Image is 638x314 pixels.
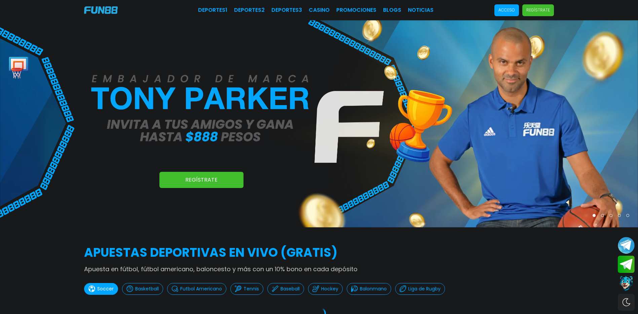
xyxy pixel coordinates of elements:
button: Tennis [230,283,263,295]
a: Deportes2 [234,6,265,14]
button: Futbol Americano [167,283,226,295]
p: Soccer [97,285,114,292]
p: Hockey [321,285,338,292]
p: Liga de Rugby [408,285,441,292]
a: BLOGS [383,6,401,14]
button: Balonmano [347,283,391,295]
a: Deportes3 [271,6,302,14]
a: NOTICIAS [408,6,434,14]
p: Baseball [280,285,300,292]
button: Basketball [122,283,163,295]
a: CASINO [309,6,330,14]
button: Hockey [308,283,343,295]
p: Tennis [243,285,259,292]
a: Deportes1 [198,6,227,14]
button: Join telegram channel [618,237,635,254]
img: Company Logo [84,6,118,14]
div: Switch theme [618,294,635,311]
p: Futbol Americano [180,285,222,292]
button: Soccer [84,283,118,295]
a: Promociones [336,6,376,14]
button: Join telegram [618,256,635,273]
p: Acceso [498,7,515,13]
h2: APUESTAS DEPORTIVAS EN VIVO (gratis) [84,244,554,262]
p: Balonmano [360,285,387,292]
button: Baseball [267,283,304,295]
p: Apuesta en fútbol, fútbol americano, baloncesto y más con un 10% bono en cada depósito [84,264,554,274]
p: Basketball [135,285,159,292]
button: Liga de Rugby [395,283,445,295]
a: Regístrate [159,172,243,188]
p: Regístrate [526,7,550,13]
button: Contact customer service [618,275,635,292]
